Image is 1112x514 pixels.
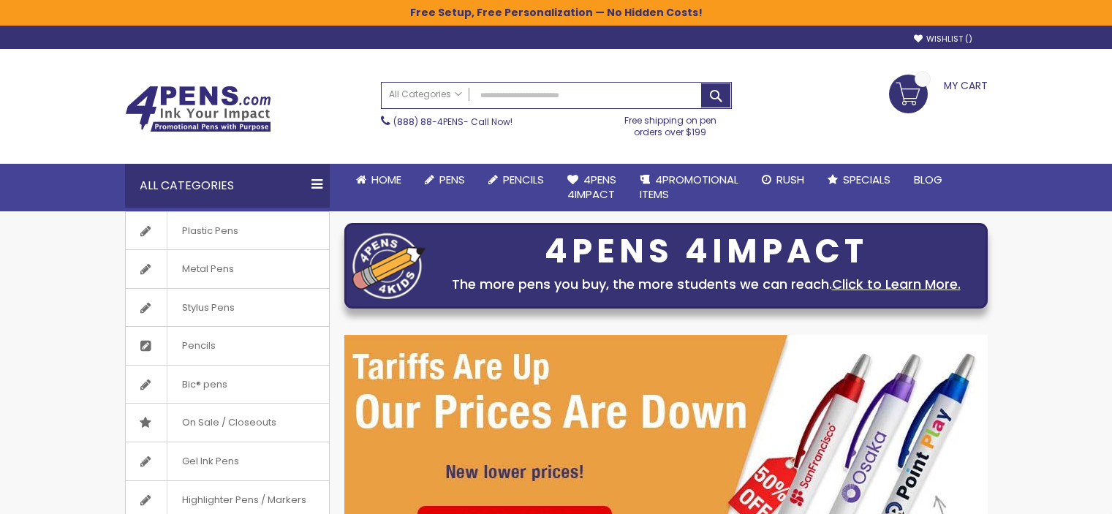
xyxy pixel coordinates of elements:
a: Home [344,164,413,196]
span: Rush [776,172,804,187]
div: The more pens you buy, the more students we can reach. [433,274,980,295]
a: Pencils [126,327,329,365]
a: Pencils [477,164,556,196]
span: Pencils [167,327,230,365]
a: (888) 88-4PENS [393,116,464,128]
a: Bic® pens [126,366,329,404]
a: Gel Ink Pens [126,442,329,480]
a: Stylus Pens [126,289,329,327]
div: All Categories [125,164,330,208]
span: Bic® pens [167,366,242,404]
span: Home [371,172,401,187]
span: Stylus Pens [167,289,249,327]
span: Blog [914,172,942,187]
a: Specials [816,164,902,196]
span: 4PROMOTIONAL ITEMS [640,172,738,202]
span: Plastic Pens [167,212,253,250]
a: On Sale / Closeouts [126,404,329,442]
span: Pencils [503,172,544,187]
span: On Sale / Closeouts [167,404,291,442]
span: - Call Now! [393,116,512,128]
div: Free shipping on pen orders over $199 [609,109,732,138]
a: 4Pens4impact [556,164,628,211]
span: Pens [439,172,465,187]
span: Metal Pens [167,250,249,288]
a: Blog [902,164,954,196]
a: Metal Pens [126,250,329,288]
span: Specials [843,172,890,187]
a: 4PROMOTIONALITEMS [628,164,750,211]
a: Click to Learn More. [832,275,961,293]
a: Pens [413,164,477,196]
img: four_pen_logo.png [352,233,425,299]
a: Wishlist [914,34,972,45]
a: Plastic Pens [126,212,329,250]
span: All Categories [389,88,462,100]
span: Gel Ink Pens [167,442,254,480]
img: 4Pens Custom Pens and Promotional Products [125,86,271,132]
a: All Categories [382,83,469,107]
span: 4Pens 4impact [567,172,616,202]
a: Rush [750,164,816,196]
div: 4PENS 4IMPACT [433,236,980,267]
